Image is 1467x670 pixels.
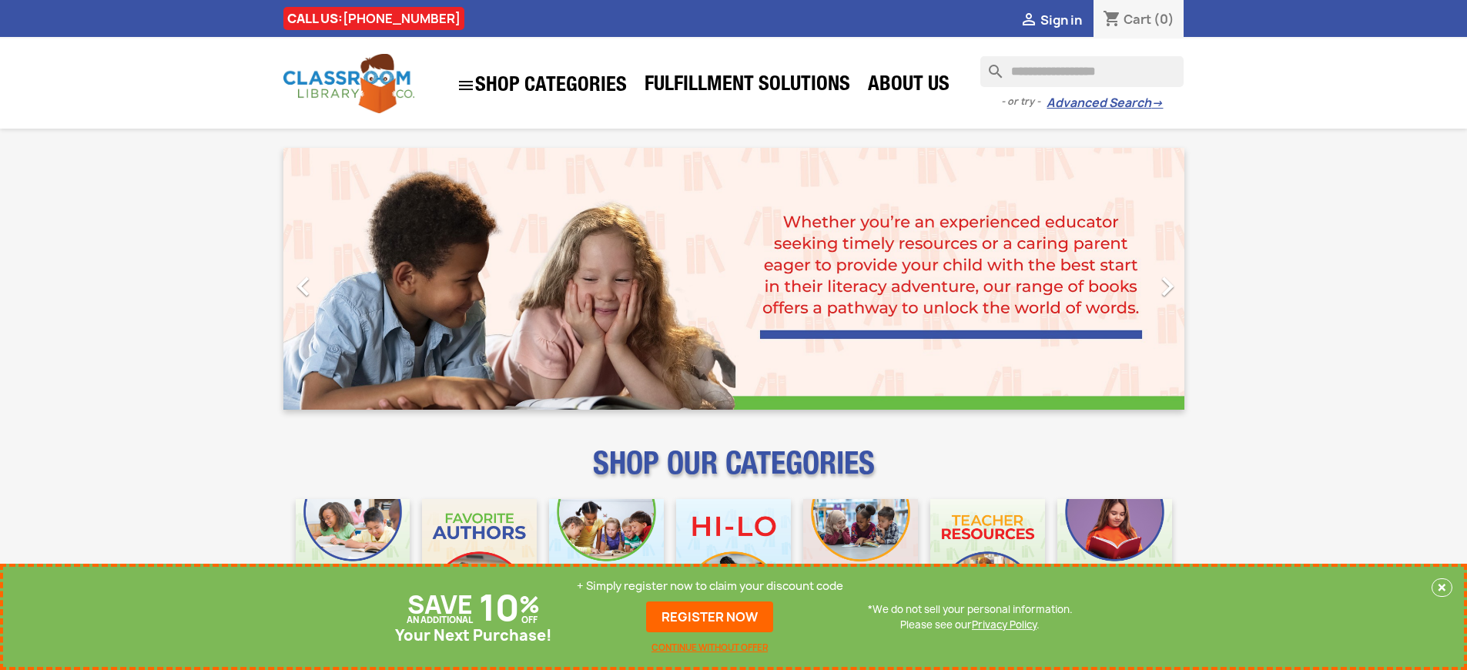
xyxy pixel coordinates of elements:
a:  Sign in [1020,12,1082,28]
img: CLC_HiLo_Mobile.jpg [676,499,791,614]
img: CLC_Dyslexia_Mobile.jpg [1057,499,1172,614]
a: About Us [860,71,957,102]
div: CALL US: [283,7,464,30]
a: Advanced Search→ [1047,95,1163,111]
img: CLC_Favorite_Authors_Mobile.jpg [422,499,537,614]
a: SHOP CATEGORIES [449,69,635,102]
ul: Carousel container [283,148,1184,410]
p: SHOP OUR CATEGORIES [283,459,1184,487]
span: (0) [1154,11,1174,28]
i:  [1020,12,1038,30]
span: Sign in [1040,12,1082,28]
a: [PHONE_NUMBER] [343,10,461,27]
i:  [284,267,323,306]
a: Next [1049,148,1184,410]
i:  [457,76,475,95]
input: Search [980,56,1184,87]
img: CLC_Fiction_Nonfiction_Mobile.jpg [803,499,918,614]
img: CLC_Bulk_Mobile.jpg [296,499,410,614]
a: Previous [283,148,419,410]
img: CLC_Teacher_Resources_Mobile.jpg [930,499,1045,614]
img: CLC_Phonics_And_Decodables_Mobile.jpg [549,499,664,614]
span: Cart [1124,11,1151,28]
span: - or try - [1001,94,1047,109]
img: Classroom Library Company [283,54,414,113]
span: → [1151,95,1163,111]
i: shopping_cart [1103,11,1121,29]
i: search [980,56,999,75]
a: Fulfillment Solutions [637,71,858,102]
i:  [1148,267,1187,306]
